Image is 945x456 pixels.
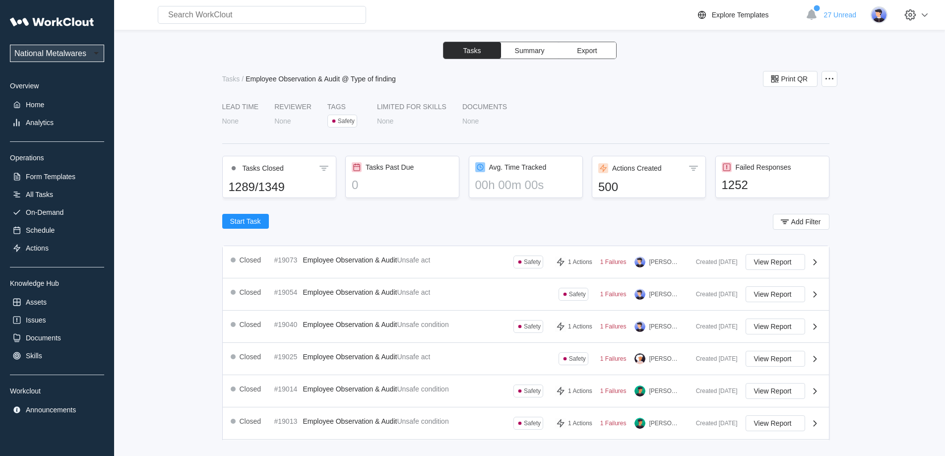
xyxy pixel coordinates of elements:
[515,47,545,54] span: Summary
[223,375,829,407] a: Closed#19014Employee Observation & AuditUnsafe conditionSafety1 Actions1 Failures[PERSON_NAME]Cre...
[791,218,821,225] span: Add Filter
[649,420,680,427] div: [PERSON_NAME]
[240,288,261,296] div: Closed
[274,103,312,111] div: Reviewer
[240,417,261,425] div: Closed
[242,75,244,83] div: /
[600,355,627,362] div: 1 Failures
[397,288,430,296] mark: Unsafe act
[688,291,738,298] div: Created [DATE]
[303,417,397,425] span: Employee Observation & Audit
[568,259,592,265] div: 1 Actions
[223,311,829,343] a: Closed#19040Employee Observation & AuditUnsafe conditionSafety1 Actions1 Failures[PERSON_NAME]Cre...
[722,178,823,192] div: 1252
[26,406,76,414] div: Announcements
[327,103,361,111] div: Tags
[559,42,616,59] button: Export
[366,163,414,171] div: Tasks Past Due
[240,256,261,264] div: Closed
[634,289,645,300] img: user-5.png
[222,103,259,111] div: LEAD TIME
[230,218,261,225] span: Start Task
[746,351,805,367] button: View Report
[10,223,104,237] a: Schedule
[688,420,738,427] div: Created [DATE]
[223,278,829,311] a: Closed#19054Employee Observation & AuditUnsafe actSafety1 Failures[PERSON_NAME]Created [DATE]View...
[634,353,645,364] img: user-4.png
[26,173,75,181] div: Form Templates
[688,323,738,330] div: Created [DATE]
[26,298,47,306] div: Assets
[754,420,792,427] span: View Report
[10,241,104,255] a: Actions
[600,420,627,427] div: 1 Failures
[240,353,261,361] div: Closed
[222,117,239,125] div: None
[26,191,53,198] div: All Tasks
[754,388,792,394] span: View Report
[10,403,104,417] a: Announcements
[634,386,645,396] img: user.png
[746,415,805,431] button: View Report
[26,208,63,216] div: On-Demand
[568,388,592,394] div: 1 Actions
[10,279,104,287] div: Knowledge Hub
[568,323,592,330] div: 1 Actions
[600,259,627,265] div: 1 Failures
[223,407,829,440] a: Closed#19013Employee Observation & AuditUnsafe conditionSafety1 Actions1 Failures[PERSON_NAME]Cre...
[569,355,586,362] div: Safety
[26,352,42,360] div: Skills
[303,321,397,328] span: Employee Observation & Audit
[649,291,680,298] div: [PERSON_NAME]
[10,349,104,363] a: Skills
[600,388,627,394] div: 1 Failures
[524,259,541,265] div: Safety
[10,313,104,327] a: Issues
[649,355,680,362] div: [PERSON_NAME]
[688,259,738,265] div: Created [DATE]
[600,291,627,298] div: 1 Failures
[26,316,46,324] div: Issues
[763,71,818,87] button: Print QR
[10,154,104,162] div: Operations
[649,388,680,394] div: [PERSON_NAME]
[736,163,791,171] div: Failed Responses
[688,388,738,394] div: Created [DATE]
[243,164,284,172] div: Tasks Closed
[746,319,805,334] button: View Report
[688,355,738,362] div: Created [DATE]
[569,291,586,298] div: Safety
[338,118,355,125] div: Safety
[612,164,662,172] div: Actions Created
[397,256,430,264] mark: Unsafe act
[377,103,446,111] div: LIMITED FOR SKILLS
[634,321,645,332] img: user-5.png
[462,117,479,125] div: None
[377,117,393,125] div: None
[781,75,808,82] span: Print QR
[158,6,366,24] input: Search WorkClout
[600,323,627,330] div: 1 Failures
[397,353,430,361] mark: Unsafe act
[824,11,856,19] span: 27 Unread
[754,355,792,362] span: View Report
[10,295,104,309] a: Assets
[274,256,299,264] div: #19073
[746,286,805,302] button: View Report
[303,385,397,393] span: Employee Observation & Audit
[240,321,261,328] div: Closed
[274,321,299,328] div: #19040
[397,321,448,328] mark: Unsafe condition
[696,9,801,21] a: Explore Templates
[443,42,501,59] button: Tasks
[524,323,541,330] div: Safety
[26,119,54,127] div: Analytics
[352,178,453,192] div: 0
[222,75,242,83] a: Tasks
[222,75,240,83] div: Tasks
[712,11,769,19] div: Explore Templates
[274,353,299,361] div: #19025
[397,417,448,425] mark: Unsafe condition
[524,388,541,394] div: Safety
[524,420,541,427] div: Safety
